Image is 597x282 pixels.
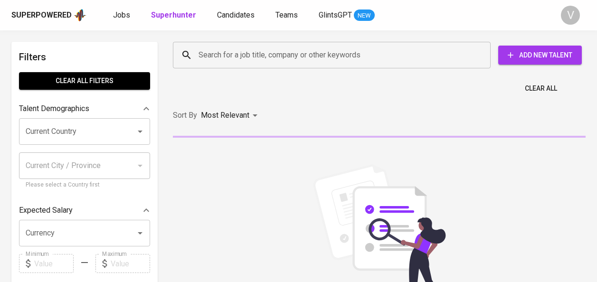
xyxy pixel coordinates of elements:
img: app logo [74,8,86,22]
p: Expected Salary [19,205,73,216]
p: Please select a Country first [26,180,143,190]
span: GlintsGPT [319,10,352,19]
span: Teams [275,10,298,19]
a: Superpoweredapp logo [11,8,86,22]
b: Superhunter [151,10,196,19]
span: Clear All filters [27,75,142,87]
p: Sort By [173,110,197,121]
span: Clear All [525,83,557,94]
div: Superpowered [11,10,72,21]
div: V [561,6,580,25]
div: Expected Salary [19,201,150,220]
div: Talent Demographics [19,99,150,118]
div: Most Relevant [201,107,261,124]
h6: Filters [19,49,150,65]
input: Value [34,254,74,273]
span: Add New Talent [506,49,574,61]
a: Jobs [113,9,132,21]
p: Most Relevant [201,110,249,121]
a: Superhunter [151,9,198,21]
input: Value [111,254,150,273]
span: Candidates [217,10,255,19]
a: GlintsGPT NEW [319,9,375,21]
span: NEW [354,11,375,20]
button: Open [133,125,147,138]
a: Teams [275,9,300,21]
button: Clear All [521,80,561,97]
p: Talent Demographics [19,103,89,114]
a: Candidates [217,9,256,21]
button: Clear All filters [19,72,150,90]
button: Open [133,226,147,240]
button: Add New Talent [498,46,582,65]
span: Jobs [113,10,130,19]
